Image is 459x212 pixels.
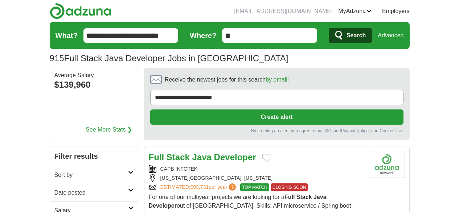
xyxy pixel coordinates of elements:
strong: Java [192,152,212,162]
strong: Stack [296,194,312,200]
button: Search [329,28,372,43]
strong: Developer [149,203,177,209]
a: by email [266,76,287,83]
strong: Full [284,194,295,200]
a: Privacy Notice [341,128,369,133]
div: $139,960 [54,78,134,91]
span: $93,731 [190,184,209,190]
li: [EMAIL_ADDRESS][DOMAIN_NAME] [234,7,332,16]
img: Company logo [369,151,405,178]
a: T&Cs [323,128,333,133]
strong: Full [149,152,164,162]
button: Create alert [150,109,403,125]
a: MyAdzuna [338,7,372,16]
div: Average Salary [54,72,134,78]
a: Sort by [50,166,138,184]
h2: Date posted [54,188,128,197]
a: Full Stack Java Developer [149,152,256,162]
h2: Sort by [54,171,128,179]
span: CLOSING SOON [271,183,308,191]
label: Where? [190,30,216,41]
label: What? [56,30,78,41]
a: Advanced [378,28,403,43]
strong: Java [313,194,327,200]
strong: Stack [167,152,190,162]
img: Adzuna logo [50,3,111,19]
strong: Developer [214,152,256,162]
span: 915 [50,52,64,65]
span: Receive the newest jobs for this search : [165,75,289,84]
div: By creating an alert, you agree to our and , and Cookie Use. [150,128,403,134]
a: ESTIMATED:$93,731per year? [160,183,238,191]
a: Employers [382,7,410,16]
a: See More Stats ❯ [86,125,132,134]
span: Search [347,28,366,43]
span: ? [229,183,236,191]
h2: Filter results [50,146,138,166]
h1: Full Stack Java Developer Jobs in [GEOGRAPHIC_DATA] [50,53,288,63]
span: TOP MATCH [240,183,269,191]
a: Date posted [50,184,138,201]
button: Add to favorite jobs [262,154,271,162]
div: CAPB INFOTEK [149,165,363,173]
div: [US_STATE][GEOGRAPHIC_DATA], [US_STATE] [149,174,363,182]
